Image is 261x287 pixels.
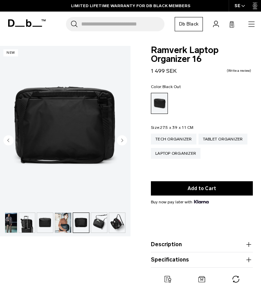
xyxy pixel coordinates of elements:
a: Write a review [227,69,251,72]
a: Black Out [151,93,168,114]
a: Tech Organizer [151,134,196,145]
button: Specifications [151,256,253,264]
p: New [3,49,18,56]
legend: Size: [151,125,194,130]
legend: Color: [151,85,181,89]
a: Laptop Organizer [151,148,201,159]
span: 1 499 SEK [151,68,177,74]
span: Ramverk Laptop Organizer 16 [151,46,253,64]
a: LIMITED LIFETIME WARRANTY FOR DB BLACK MEMBERS [71,3,190,9]
button: Next slide [117,135,127,147]
img: Ramverk Laptop Organizer 16" Black Out [37,213,53,233]
img: Ramverk Laptop Organizer 16" Black Out [1,213,17,233]
img: Ramverk Laptop Organizer 16" Black Out [73,213,89,233]
button: Description [151,240,253,249]
img: {"height" => 20, "alt" => "Klarna"} [194,200,209,203]
a: Tablet Organizer [198,134,247,145]
img: Ramverk Laptop Organizer 16" Black Out [109,213,125,233]
span: 27.5 x 39 x 11 CM [160,125,193,130]
button: Previous slide [3,135,14,147]
a: Db Black [175,17,203,31]
span: Black Out [162,84,181,89]
img: Ramverk Laptop Organizer 16" Black Out [19,213,35,233]
img: Ramverk Laptop Organizer 16" Black Out [91,213,107,233]
img: Ramverk Laptop Organizer 16" Black Out [55,213,71,233]
button: Add to Cart [151,181,253,196]
span: Buy now pay later with [151,199,209,205]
